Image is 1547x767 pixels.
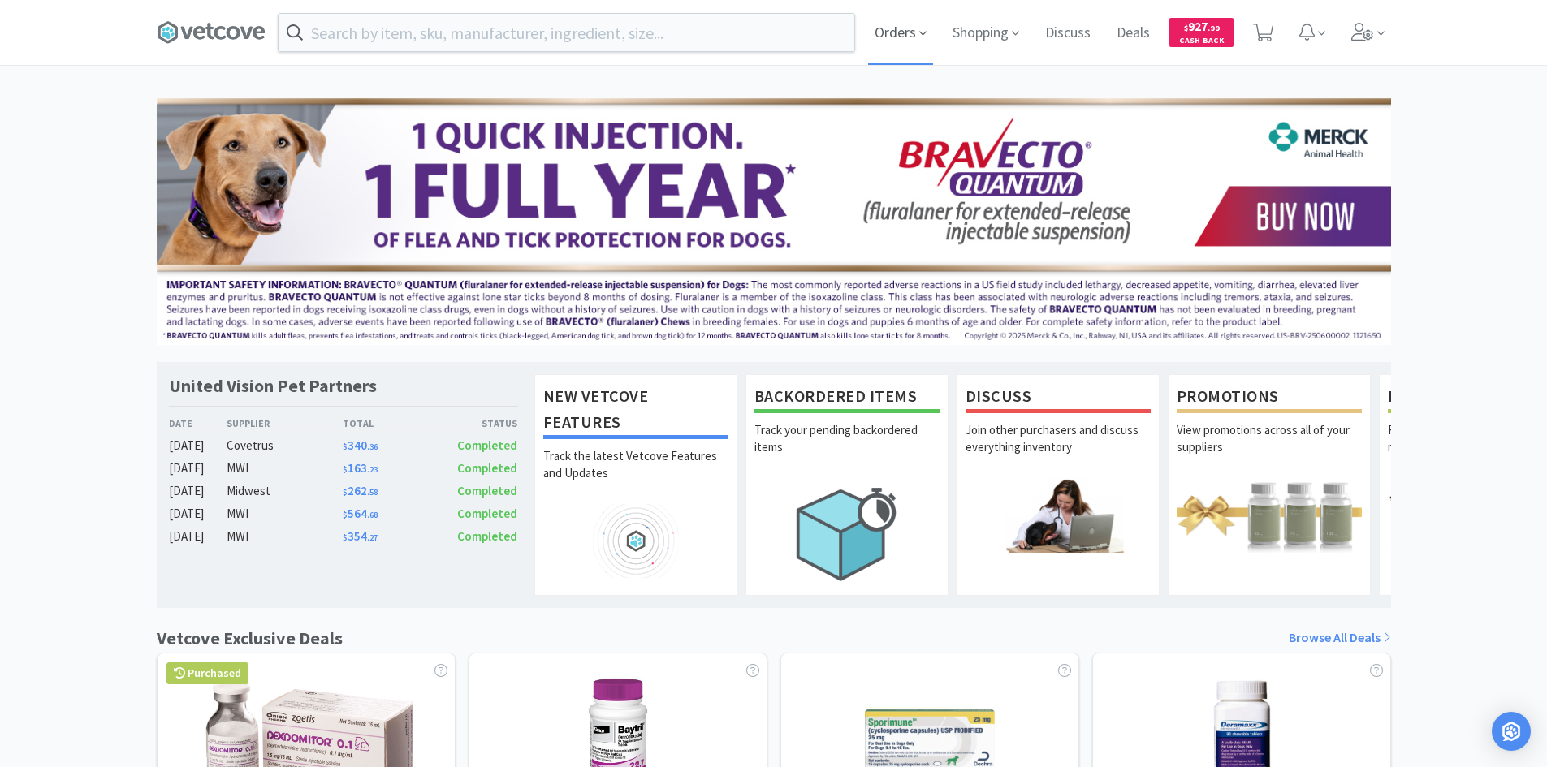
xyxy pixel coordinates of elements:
[754,383,940,413] h1: Backordered Items
[754,421,940,478] p: Track your pending backordered items
[169,481,227,501] div: [DATE]
[343,416,430,431] div: Total
[1177,421,1362,478] p: View promotions across all of your suppliers
[430,416,518,431] div: Status
[343,442,348,452] span: $
[343,483,378,498] span: 262
[534,374,737,595] a: New Vetcove FeaturesTrack the latest Vetcove Features and Updates
[227,416,343,431] div: Supplier
[1492,712,1531,751] div: Open Intercom Messenger
[367,510,378,520] span: . 68
[367,532,378,543] span: . 27
[745,374,949,595] a: Backordered ItemsTrack your pending backordered items
[367,487,378,498] span: . 58
[457,506,517,521] span: Completed
[1169,11,1234,54] a: $927.99Cash Back
[966,383,1151,413] h1: Discuss
[1039,26,1097,41] a: Discuss
[543,504,728,578] img: hero_feature_roadmap.png
[543,447,728,504] p: Track the latest Vetcove Features and Updates
[169,527,227,546] div: [DATE]
[343,460,378,476] span: 163
[343,532,348,543] span: $
[343,506,378,521] span: 564
[227,436,343,455] div: Covetrus
[1208,23,1220,33] span: . 99
[227,459,343,478] div: MWI
[169,481,518,501] a: [DATE]Midwest$262.58Completed
[457,460,517,476] span: Completed
[1289,627,1391,649] a: Browse All Deals
[1110,26,1156,41] a: Deals
[227,481,343,501] div: Midwest
[343,487,348,498] span: $
[227,504,343,524] div: MWI
[343,510,348,520] span: $
[169,527,518,546] a: [DATE]MWI$354.27Completed
[1177,383,1362,413] h1: Promotions
[1184,19,1220,34] span: 927
[169,459,518,478] a: [DATE]MWI$163.23Completed
[457,528,517,544] span: Completed
[754,478,940,589] img: hero_backorders.png
[169,504,518,524] a: [DATE]MWI$564.68Completed
[169,436,227,455] div: [DATE]
[367,464,378,475] span: . 23
[543,383,728,439] h1: New Vetcove Features
[457,483,517,498] span: Completed
[157,98,1391,345] img: 3ffb5edee65b4d9ab6d7b0afa510b01f.jpg
[169,374,377,398] h1: United Vision Pet Partners
[1184,23,1188,33] span: $
[343,437,378,453] span: 340
[966,478,1151,552] img: hero_discuss.png
[457,437,517,453] span: Completed
[343,464,348,475] span: $
[367,442,378,452] span: . 36
[227,527,343,546] div: MWI
[157,624,343,653] h1: Vetcove Exclusive Deals
[1177,478,1362,552] img: hero_promotions.png
[966,421,1151,478] p: Join other purchasers and discuss everything inventory
[169,416,227,431] div: Date
[169,459,227,478] div: [DATE]
[1179,37,1224,47] span: Cash Back
[169,504,227,524] div: [DATE]
[169,436,518,455] a: [DATE]Covetrus$340.36Completed
[957,374,1160,595] a: DiscussJoin other purchasers and discuss everything inventory
[343,528,378,544] span: 354
[1168,374,1371,595] a: PromotionsView promotions across all of your suppliers
[279,14,854,51] input: Search by item, sku, manufacturer, ingredient, size...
